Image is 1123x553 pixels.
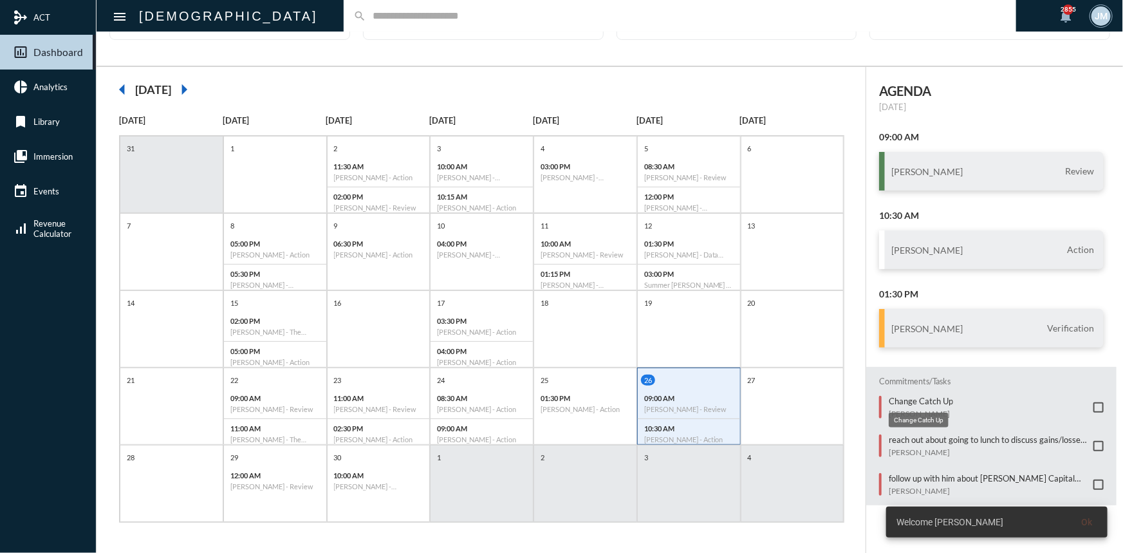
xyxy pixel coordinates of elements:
[13,44,28,60] mat-icon: insert_chart_outlined
[891,245,963,256] h3: [PERSON_NAME]
[334,162,423,171] p: 11:30 AM
[334,192,423,201] p: 02:00 PM
[13,149,28,164] mat-icon: collections_bookmark
[437,347,526,355] p: 04:00 PM
[889,435,1087,445] p: reach out about going to lunch to discuss gains/losses YTD as well as moving money from MBS to [P...
[1091,6,1111,26] div: JM
[230,358,320,366] h6: [PERSON_NAME] - Action
[434,297,448,308] p: 17
[33,186,59,196] span: Events
[124,375,138,386] p: 21
[230,281,320,289] h6: [PERSON_NAME] - Possibility
[891,323,963,334] h3: [PERSON_NAME]
[641,375,655,386] p: 26
[171,77,197,102] mat-icon: arrow_right
[437,239,526,248] p: 04:00 PM
[331,375,345,386] p: 23
[124,297,138,308] p: 14
[437,405,526,413] h6: [PERSON_NAME] - Action
[437,394,526,402] p: 08:30 AM
[1071,511,1102,534] button: Ok
[230,347,320,355] p: 05:00 PM
[437,358,526,366] h6: [PERSON_NAME] - Action
[227,220,237,231] p: 8
[33,82,68,92] span: Analytics
[644,424,734,433] p: 10:30 AM
[541,239,630,248] p: 10:00 AM
[437,162,526,171] p: 10:00 AM
[33,117,60,127] span: Library
[896,516,1003,529] span: Welcome [PERSON_NAME]
[331,297,345,308] p: 16
[230,471,320,480] p: 12:00 AM
[331,220,341,231] p: 9
[13,114,28,129] mat-icon: bookmark
[230,317,320,325] p: 02:00 PM
[334,405,423,413] h6: [PERSON_NAME] - Review
[230,424,320,433] p: 11:00 AM
[644,192,734,201] p: 12:00 PM
[437,203,526,212] h6: [PERSON_NAME] - Action
[13,79,28,95] mat-icon: pie_chart
[334,394,423,402] p: 11:00 AM
[740,115,844,126] p: [DATE]
[541,270,630,278] p: 01:15 PM
[326,115,430,126] p: [DATE]
[641,297,655,308] p: 19
[434,452,444,463] p: 1
[124,143,138,154] p: 31
[644,173,734,182] h6: [PERSON_NAME] - Review
[1064,244,1097,256] span: Action
[230,250,320,259] h6: [PERSON_NAME] - Action
[33,218,71,239] span: Revenue Calculator
[891,166,963,177] h3: [PERSON_NAME]
[644,250,734,259] h6: [PERSON_NAME] - Data Capturing
[109,77,135,102] mat-icon: arrow_left
[230,328,320,336] h6: [PERSON_NAME] - The Philosophy
[227,452,241,463] p: 29
[437,250,526,259] h6: [PERSON_NAME] - Verification
[334,435,423,444] h6: [PERSON_NAME] - Action
[644,405,734,413] h6: [PERSON_NAME] - Review
[429,115,533,126] p: [DATE]
[745,297,759,308] p: 20
[107,3,133,29] button: Toggle sidenav
[537,220,552,231] p: 11
[537,143,548,154] p: 4
[541,250,630,259] h6: [PERSON_NAME] - Review
[437,328,526,336] h6: [PERSON_NAME] - Action
[437,435,526,444] h6: [PERSON_NAME] - Action
[434,143,444,154] p: 3
[641,143,651,154] p: 5
[636,115,740,126] p: [DATE]
[331,143,341,154] p: 2
[437,317,526,325] p: 03:30 PM
[33,46,83,58] span: Dashboard
[124,452,138,463] p: 28
[644,281,734,289] h6: Summer [PERSON_NAME] - Data Capturing
[334,424,423,433] p: 02:30 PM
[230,405,320,413] h6: [PERSON_NAME] - Review
[334,239,423,248] p: 06:30 PM
[437,192,526,201] p: 10:15 AM
[537,375,552,386] p: 25
[33,12,50,23] span: ACT
[334,471,423,480] p: 10:00 AM
[353,10,366,23] mat-icon: search
[644,270,734,278] p: 03:00 PM
[541,394,630,402] p: 01:30 PM
[889,396,953,406] p: Change Catch Up
[745,143,755,154] p: 6
[879,131,1104,142] h2: 09:00 AM
[1062,165,1097,177] span: Review
[33,151,73,162] span: Immersion
[119,115,223,126] p: [DATE]
[13,183,28,199] mat-icon: event
[112,9,127,24] mat-icon: Side nav toggle icon
[644,394,734,402] p: 09:00 AM
[1058,8,1073,24] mat-icon: notifications
[541,162,630,171] p: 03:00 PM
[230,270,320,278] p: 05:30 PM
[139,6,318,26] h2: [DEMOGRAPHIC_DATA]
[541,405,630,413] h6: [PERSON_NAME] - Action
